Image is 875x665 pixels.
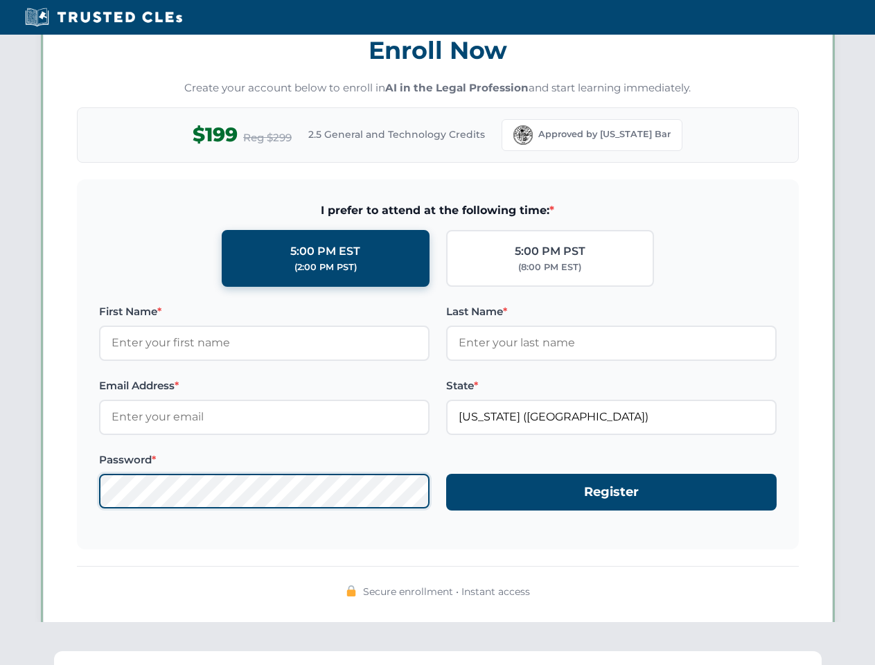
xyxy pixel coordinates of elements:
[99,452,430,468] label: Password
[446,400,777,434] input: Florida (FL)
[363,584,530,599] span: Secure enrollment • Instant access
[385,81,529,94] strong: AI in the Legal Profession
[21,7,186,28] img: Trusted CLEs
[290,242,360,260] div: 5:00 PM EST
[193,119,238,150] span: $199
[518,260,581,274] div: (8:00 PM EST)
[99,202,777,220] span: I prefer to attend at the following time:
[446,303,777,320] label: Last Name
[446,378,777,394] label: State
[243,130,292,146] span: Reg $299
[446,326,777,360] input: Enter your last name
[538,127,671,141] span: Approved by [US_STATE] Bar
[446,474,777,511] button: Register
[99,326,430,360] input: Enter your first name
[77,28,799,72] h3: Enroll Now
[77,80,799,96] p: Create your account below to enroll in and start learning immediately.
[346,585,357,596] img: 🔒
[99,400,430,434] input: Enter your email
[99,378,430,394] label: Email Address
[513,125,533,145] img: Florida Bar
[308,127,485,142] span: 2.5 General and Technology Credits
[294,260,357,274] div: (2:00 PM PST)
[99,303,430,320] label: First Name
[515,242,585,260] div: 5:00 PM PST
